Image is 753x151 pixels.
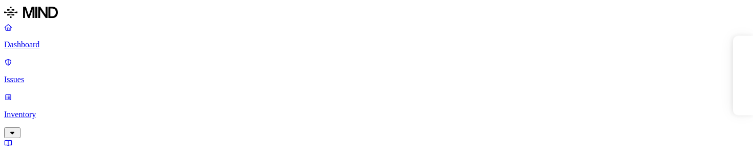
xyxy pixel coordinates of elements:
p: Issues [4,75,749,84]
a: MIND [4,4,749,23]
a: Dashboard [4,23,749,49]
p: Dashboard [4,40,749,49]
a: Issues [4,58,749,84]
p: Inventory [4,110,749,119]
img: MIND [4,4,58,21]
a: Inventory [4,92,749,137]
